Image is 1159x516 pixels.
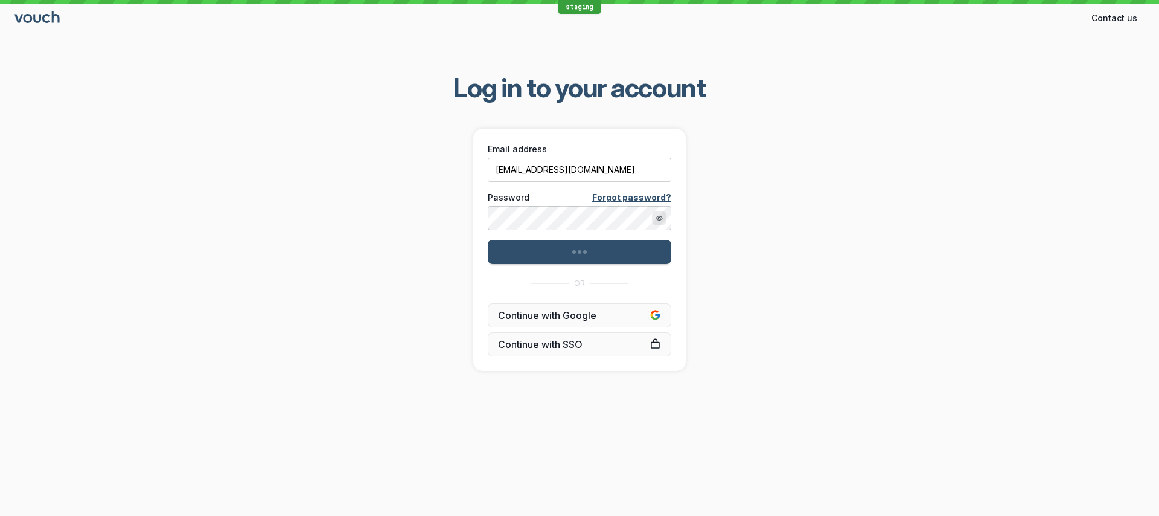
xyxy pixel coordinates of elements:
button: Continue with Google [488,303,671,327]
a: Continue with SSO [488,332,671,356]
span: Email address [488,143,547,155]
button: Contact us [1084,8,1145,28]
span: Contact us [1091,12,1137,24]
span: Password [488,192,529,204]
span: Continue with Google [498,309,661,321]
a: Go to sign in [14,13,62,24]
span: Log in to your account [453,71,706,105]
button: Show password [652,211,666,225]
span: Continue with SSO [498,338,661,350]
a: Forgot password? [592,192,671,204]
span: OR [574,279,585,288]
